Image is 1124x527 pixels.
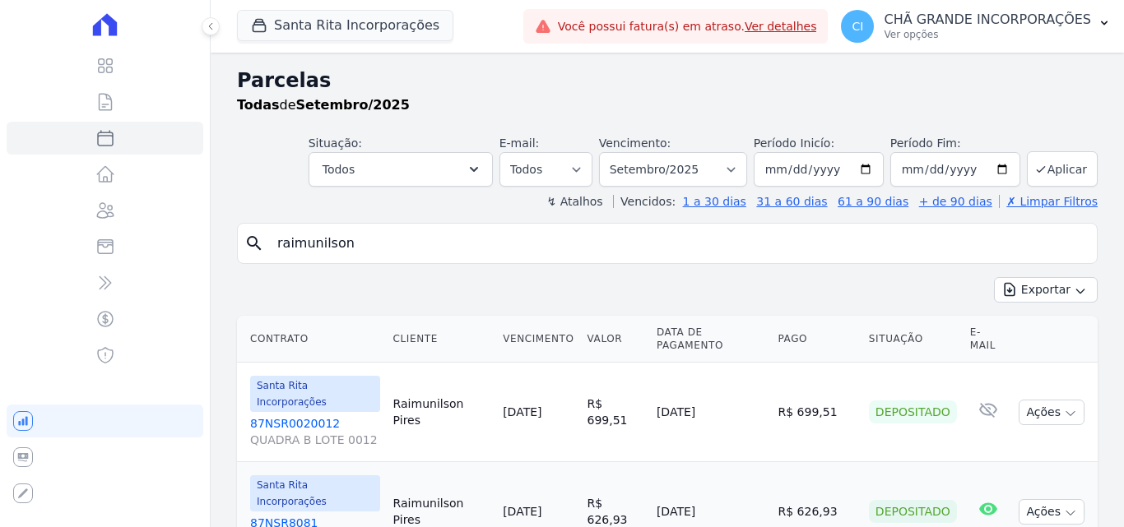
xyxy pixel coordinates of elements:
[267,227,1090,260] input: Buscar por nome do lote ou do cliente
[650,363,772,462] td: [DATE]
[745,20,817,33] a: Ver detalhes
[503,405,541,418] a: [DATE]
[1019,499,1085,525] button: Ações
[994,277,1098,303] button: Exportar
[309,152,493,187] button: Todos
[838,195,908,208] a: 61 a 90 dias
[884,12,1091,28] p: CHÃ GRANDE INCORPORAÇÕES
[250,475,380,511] span: Santa Rita Incorporações
[237,10,453,41] button: Santa Rita Incorporações
[754,136,834,150] label: Período Inicío:
[650,316,772,363] th: Data de Pagamento
[250,415,380,448] a: 87NSR0020012QUADRA B LOTE 0012
[237,95,410,115] p: de
[546,195,602,208] label: ↯ Atalhos
[869,500,957,523] div: Depositado
[296,97,410,113] strong: Setembro/2025
[1027,151,1098,187] button: Aplicar
[869,400,957,423] div: Depositado
[250,432,380,448] span: QUADRA B LOTE 0012
[613,195,676,208] label: Vencidos:
[581,316,650,363] th: Valor
[237,316,387,363] th: Contrato
[237,97,280,113] strong: Todas
[683,195,746,208] a: 1 a 30 dias
[496,316,580,363] th: Vencimento
[999,195,1098,208] a: ✗ Limpar Filtros
[309,136,362,150] label: Situação:
[919,195,992,208] a: + de 90 dias
[828,3,1124,49] button: CI CHÃ GRANDE INCORPORAÇÕES Ver opções
[581,363,650,462] td: R$ 699,51
[499,136,540,150] label: E-mail:
[862,316,964,363] th: Situação
[387,363,497,462] td: Raimunilson Pires
[890,135,1020,152] label: Período Fim:
[558,18,817,35] span: Você possui fatura(s) em atraso.
[244,233,264,253] i: search
[237,66,1098,95] h2: Parcelas
[1019,400,1085,425] button: Ações
[323,159,355,179] span: Todos
[503,505,541,518] a: [DATE]
[756,195,827,208] a: 31 a 60 dias
[250,376,380,412] span: Santa Rita Incorporações
[884,28,1091,41] p: Ver opções
[964,316,1013,363] th: E-mail
[771,316,862,363] th: Pago
[599,136,671,150] label: Vencimento:
[852,21,864,32] span: CI
[771,363,862,462] td: R$ 699,51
